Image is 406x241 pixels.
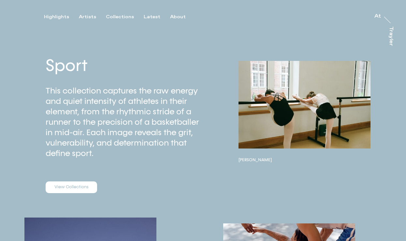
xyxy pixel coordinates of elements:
a: Trayler [388,26,395,53]
h3: [PERSON_NAME] [239,157,370,163]
button: About [170,14,196,20]
a: View Collections [46,181,97,193]
div: Collections [106,14,134,20]
button: Collections [106,14,144,20]
div: Artists [79,14,96,20]
div: At [374,14,381,19]
div: About [170,14,186,20]
div: Latest [144,14,160,20]
button: Artists [79,14,106,20]
button: Latest [144,14,170,20]
a: At [374,12,381,19]
button: Highlights [44,14,79,20]
div: Trayler [388,26,394,46]
div: Highlights [44,14,69,20]
h2: Sport [46,54,203,78]
p: This collection captures the raw energy and quiet intensity of athletes in their element, from th... [46,86,203,159]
